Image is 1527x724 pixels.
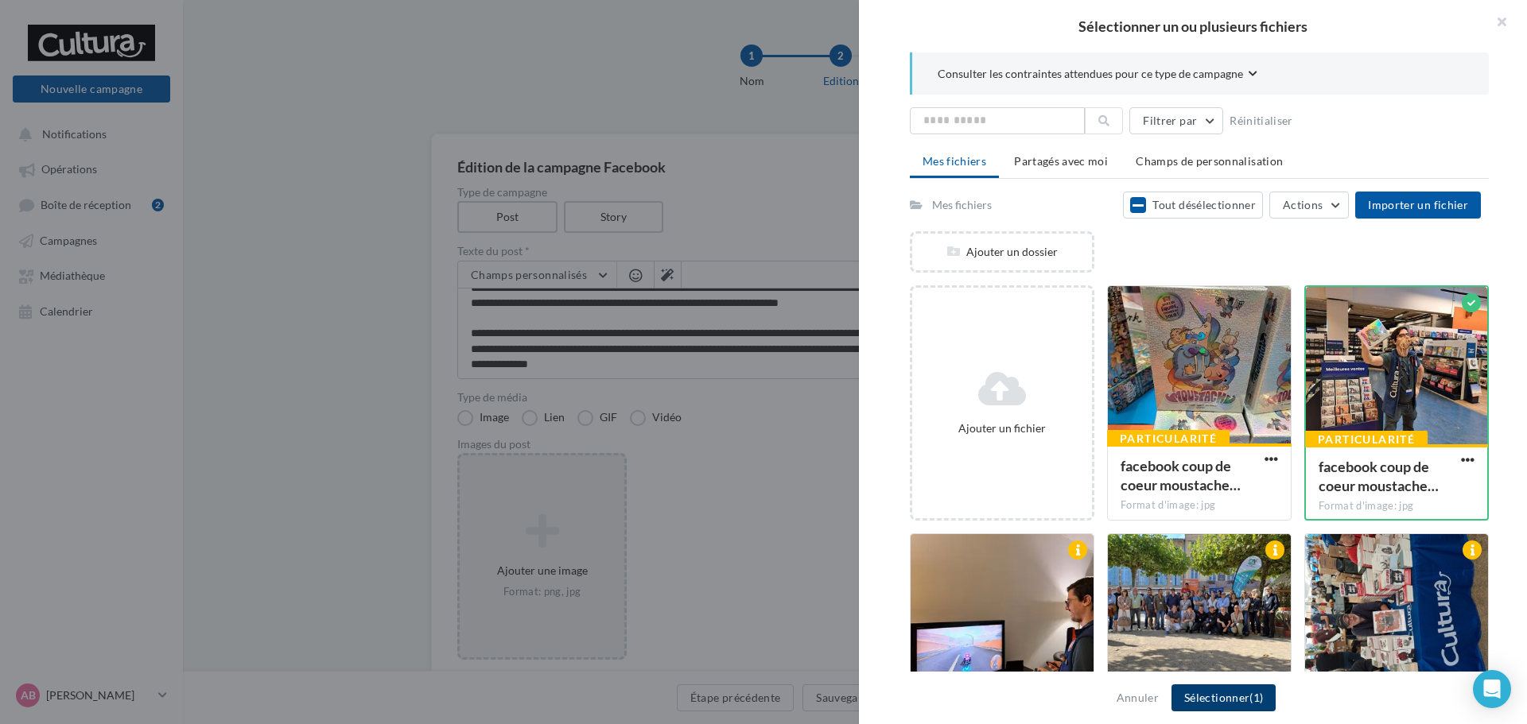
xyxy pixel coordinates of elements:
[1136,154,1283,168] span: Champs de personnalisation
[1283,198,1323,211] span: Actions
[884,19,1502,33] h2: Sélectionner un ou plusieurs fichiers
[1319,499,1475,513] div: Format d'image: jpg
[938,65,1257,85] button: Consulter les contraintes attendues pour ce type de campagne
[1473,670,1511,708] div: Open Intercom Messenger
[1368,198,1468,211] span: Importer un fichier
[1223,111,1300,130] button: Réinitialiser
[1014,154,1108,168] span: Partagés avec moi
[1319,458,1439,494] span: facebook coup de coeur moustache 1 2025
[923,154,986,168] span: Mes fichiers
[1129,107,1223,134] button: Filtrer par
[1269,192,1349,219] button: Actions
[1123,192,1263,219] button: Tout désélectionner
[1355,192,1481,219] button: Importer un fichier
[932,197,992,213] div: Mes fichiers
[919,420,1086,436] div: Ajouter un fichier
[1305,431,1428,448] div: Particularité
[1121,498,1278,513] div: Format d'image: jpg
[1121,457,1241,494] span: facebook coup de coeur moustache 2 2025
[1107,430,1230,447] div: Particularité
[938,66,1243,82] span: Consulter les contraintes attendues pour ce type de campagne
[1171,684,1276,711] button: Sélectionner(1)
[912,244,1092,260] div: Ajouter un dossier
[1110,688,1165,707] button: Annuler
[1249,691,1263,704] span: (1)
